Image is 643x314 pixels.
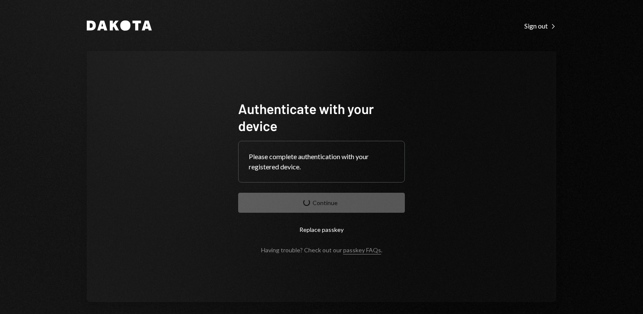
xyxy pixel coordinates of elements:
[249,151,394,172] div: Please complete authentication with your registered device.
[343,246,381,254] a: passkey FAQs
[524,21,556,30] a: Sign out
[238,100,405,134] h1: Authenticate with your device
[524,22,556,30] div: Sign out
[238,220,405,240] button: Replace passkey
[261,246,382,254] div: Having trouble? Check out our .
